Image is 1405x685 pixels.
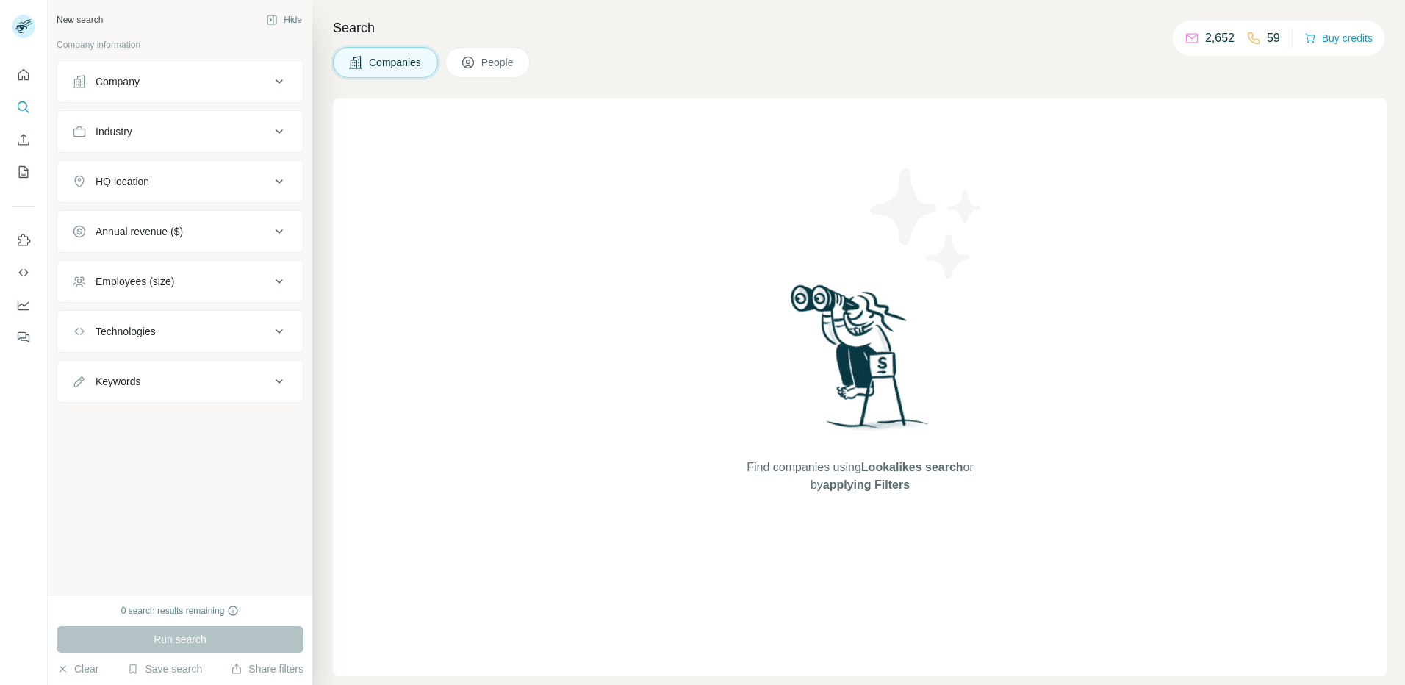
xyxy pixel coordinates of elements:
button: Hide [256,9,312,31]
p: 59 [1267,29,1280,47]
button: Search [12,94,35,121]
img: Surfe Illustration - Woman searching with binoculars [784,281,937,445]
img: Surfe Illustration - Stars [860,157,993,290]
button: Save search [127,661,202,676]
p: Company information [57,38,303,51]
button: Buy credits [1304,28,1373,49]
button: Feedback [12,324,35,351]
div: Employees (size) [96,274,174,289]
button: Enrich CSV [12,126,35,153]
button: My lists [12,159,35,185]
button: Employees (size) [57,264,303,299]
span: Lookalikes search [861,461,963,473]
button: Keywords [57,364,303,399]
button: HQ location [57,164,303,199]
span: Companies [369,55,423,70]
div: 0 search results remaining [121,604,240,617]
div: HQ location [96,174,149,189]
button: Company [57,64,303,99]
div: Keywords [96,374,140,389]
button: Clear [57,661,98,676]
h4: Search [333,18,1387,38]
div: Technologies [96,324,156,339]
div: Industry [96,124,132,139]
button: Dashboard [12,292,35,318]
button: Technologies [57,314,303,349]
p: 2,652 [1205,29,1235,47]
button: Annual revenue ($) [57,214,303,249]
button: Share filters [231,661,303,676]
button: Use Surfe API [12,259,35,286]
div: New search [57,13,103,26]
span: applying Filters [823,478,910,491]
button: Use Surfe on LinkedIn [12,227,35,254]
div: Annual revenue ($) [96,224,183,239]
button: Industry [57,114,303,149]
span: People [481,55,515,70]
div: Company [96,74,140,89]
span: Find companies using or by [742,459,977,494]
button: Quick start [12,62,35,88]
